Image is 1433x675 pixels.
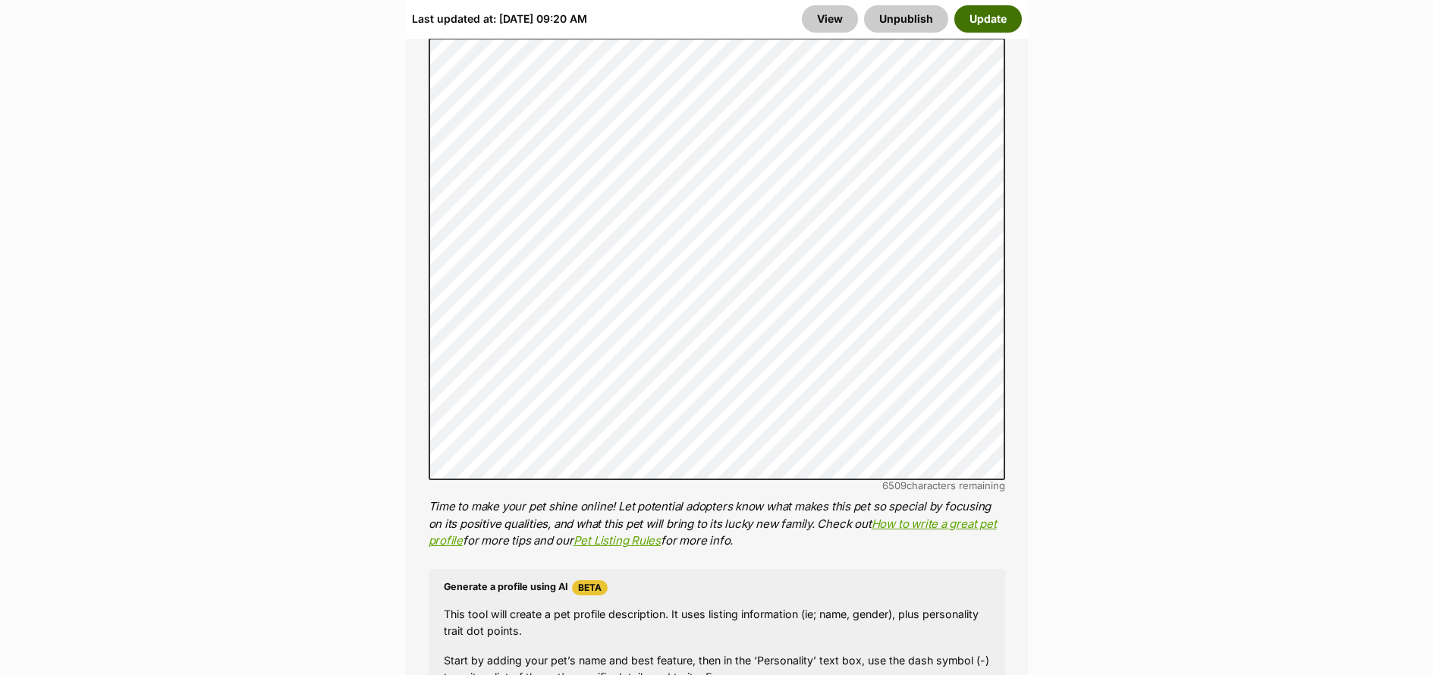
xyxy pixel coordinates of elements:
span: 6509 [882,479,907,491]
a: View [802,5,858,33]
span: Beta [572,580,608,595]
button: Unpublish [864,5,948,33]
p: This tool will create a pet profile description. It uses listing information (ie; name, gender), ... [444,606,990,639]
p: Time to make your pet shine online! Let potential adopters know what makes this pet so special by... [429,498,1005,550]
a: Pet Listing Rules [574,533,661,548]
button: Update [954,5,1022,33]
div: Last updated at: [DATE] 09:20 AM [412,5,587,33]
h4: Generate a profile using AI [444,580,990,595]
a: How to write a great pet profile [429,516,997,548]
div: characters remaining [429,480,1005,491]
